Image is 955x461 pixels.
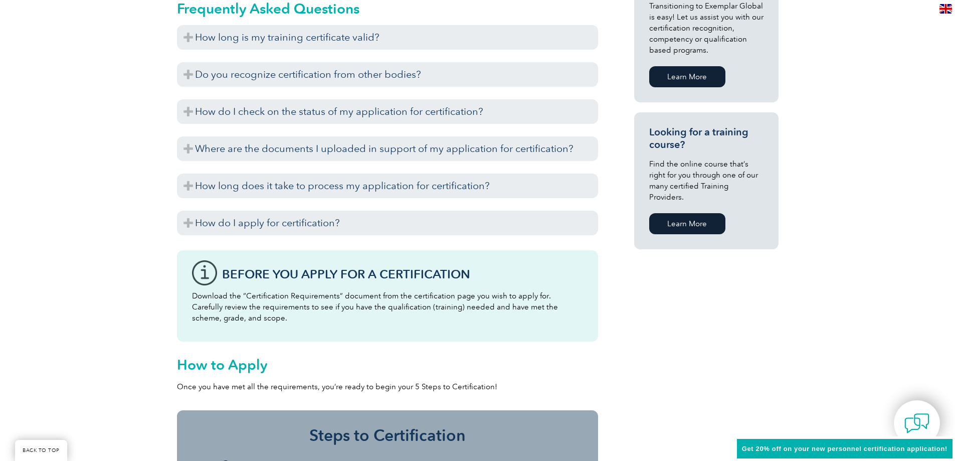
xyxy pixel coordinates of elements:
span: Get 20% off on your new personnel certification application! [742,445,947,452]
h2: Frequently Asked Questions [177,1,598,17]
p: Transitioning to Exemplar Global is easy! Let us assist you with our certification recognition, c... [649,1,763,56]
h3: How long does it take to process my application for certification? [177,174,598,198]
h3: Where are the documents I uploaded in support of my application for certification? [177,136,598,161]
h3: How do I check on the status of my application for certification? [177,99,598,124]
img: contact-chat.png [904,411,929,436]
p: Find the online course that’s right for you through one of our many certified Training Providers. [649,159,763,203]
h3: How do I apply for certification? [177,211,598,235]
h2: How to Apply [177,357,598,373]
h3: Before You Apply For a Certification [222,268,583,280]
p: Download the “Certification Requirements” document from the certification page you wish to apply ... [192,290,583,324]
h3: Looking for a training course? [649,126,763,151]
img: en [939,4,952,14]
h3: Do you recognize certification from other bodies? [177,62,598,87]
h3: Steps to Certification [192,425,583,445]
a: BACK TO TOP [15,440,67,461]
a: Learn More [649,66,725,87]
h3: How long is my training certificate valid? [177,25,598,50]
p: Once you have met all the requirements, you’re ready to begin your 5 Steps to Certification! [177,381,598,392]
a: Learn More [649,213,725,234]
